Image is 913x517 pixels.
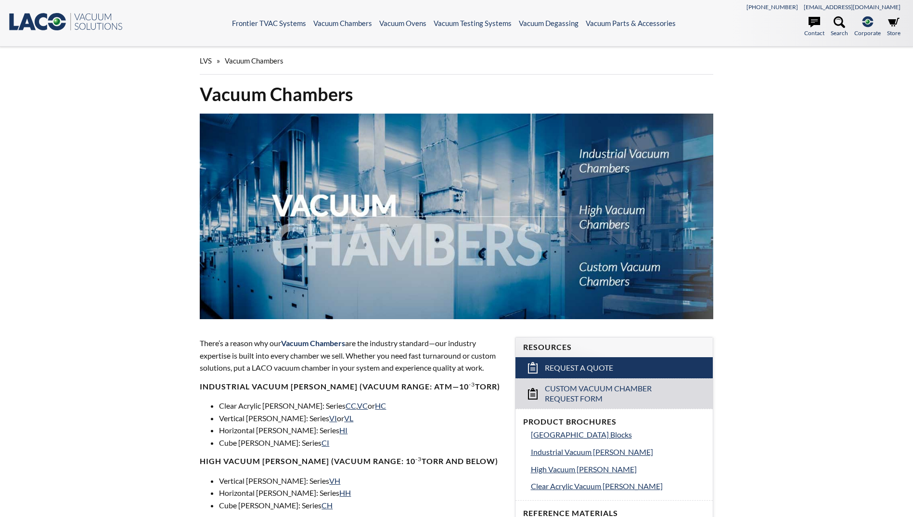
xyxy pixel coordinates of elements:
[531,480,705,492] a: Clear Acrylic Vacuum [PERSON_NAME]
[321,438,329,447] a: CI
[545,384,684,404] span: Custom Vacuum Chamber Request Form
[854,28,881,38] span: Corporate
[200,337,503,374] p: There’s a reason why our are the industry standard—our industry expertise is built into every cha...
[379,19,426,27] a: Vacuum Ovens
[313,19,372,27] a: Vacuum Chambers
[219,499,503,512] li: Cube [PERSON_NAME]: Series
[415,455,422,463] sup: -3
[545,363,613,373] span: Request a Quote
[200,82,713,106] h1: Vacuum Chambers
[887,16,900,38] a: Store
[219,437,503,449] li: Cube [PERSON_NAME]: Series
[531,428,705,441] a: [GEOGRAPHIC_DATA] Blocks
[586,19,676,27] a: Vacuum Parts & Accessories
[219,475,503,487] li: Vertical [PERSON_NAME]: Series
[357,401,368,410] a: VC
[225,56,283,65] span: Vacuum Chambers
[321,501,333,510] a: CH
[515,357,713,378] a: Request a Quote
[746,3,798,11] a: [PHONE_NUMBER]
[200,456,503,466] h4: High Vacuum [PERSON_NAME] (Vacuum range: 10 Torr and below)
[375,401,386,410] a: HC
[200,56,212,65] span: LVS
[531,481,663,491] span: Clear Acrylic Vacuum [PERSON_NAME]
[515,378,713,409] a: Custom Vacuum Chamber Request Form
[329,476,340,485] a: VH
[219,412,503,425] li: Vertical [PERSON_NAME]: Series or
[804,3,900,11] a: [EMAIL_ADDRESS][DOMAIN_NAME]
[523,342,705,352] h4: Resources
[523,417,705,427] h4: Product Brochures
[831,16,848,38] a: Search
[219,424,503,437] li: Horizontal [PERSON_NAME]: Series
[329,414,337,423] a: VI
[531,447,653,456] span: Industrial Vacuum [PERSON_NAME]
[339,426,347,435] a: HI
[219,487,503,499] li: Horizontal [PERSON_NAME]: Series
[804,16,824,38] a: Contact
[232,19,306,27] a: Frontier TVAC Systems
[219,400,503,412] li: Clear Acrylic [PERSON_NAME]: Series , or
[469,381,475,388] sup: -3
[200,47,713,75] div: »
[339,488,351,497] a: HH
[281,338,345,348] span: Vacuum Chambers
[346,401,356,410] a: CC
[200,382,503,392] h4: Industrial Vacuum [PERSON_NAME] (vacuum range: atm—10 Torr)
[200,114,713,319] img: Vacuum Chambers
[519,19,579,27] a: Vacuum Degassing
[531,463,705,476] a: High Vacuum [PERSON_NAME]
[531,465,637,474] span: High Vacuum [PERSON_NAME]
[531,430,632,439] span: [GEOGRAPHIC_DATA] Blocks
[434,19,512,27] a: Vacuum Testing Systems
[344,414,353,423] a: VL
[531,446,705,458] a: Industrial Vacuum [PERSON_NAME]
